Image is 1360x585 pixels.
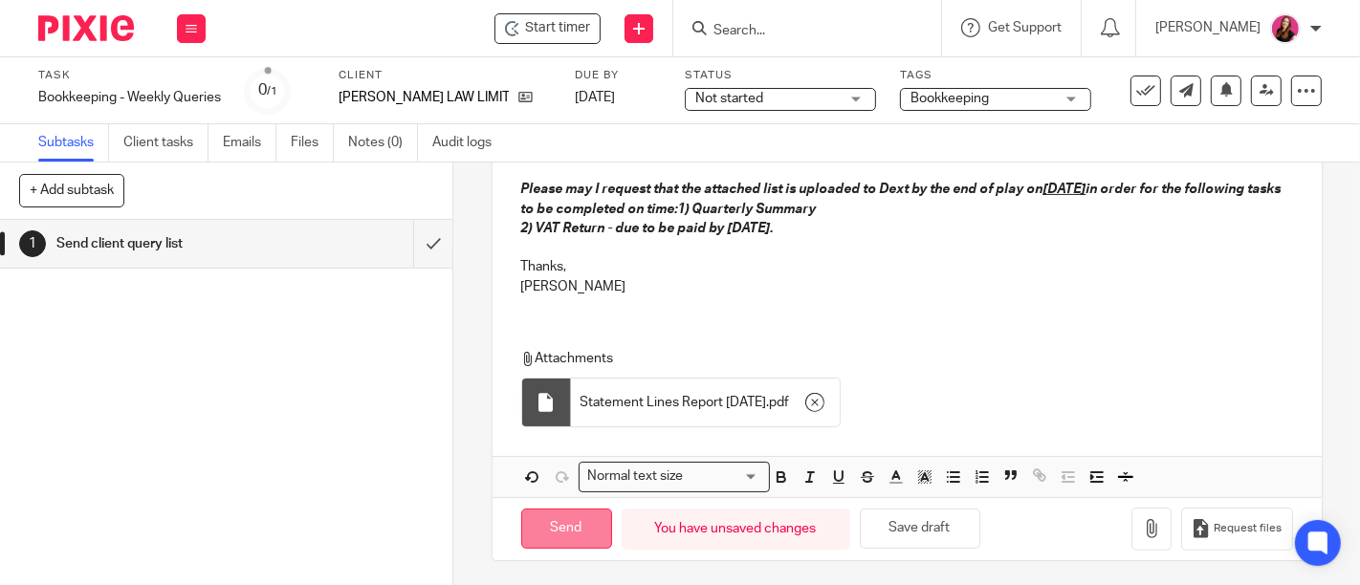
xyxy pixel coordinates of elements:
[339,88,509,107] p: [PERSON_NAME] LAW LIMITED
[685,68,876,83] label: Status
[712,23,884,40] input: Search
[579,462,770,491] div: Search for option
[56,229,282,258] h1: Send client query list
[1181,508,1292,551] button: Request files
[521,509,612,550] input: Send
[695,92,763,105] span: Not started
[988,21,1062,34] span: Get Support
[521,238,1293,277] p: Thanks,
[339,68,551,83] label: Client
[432,124,506,162] a: Audit logs
[223,124,276,162] a: Emails
[19,174,124,206] button: + Add subtask
[900,68,1091,83] label: Tags
[575,91,615,104] span: [DATE]
[1043,183,1086,196] u: [DATE]
[860,509,980,550] button: Save draft
[38,68,221,83] label: Task
[267,86,277,97] small: /1
[348,124,418,162] a: Notes (0)
[525,18,590,38] span: Start timer
[521,222,774,235] em: 2) VAT Return - due to be paid by [DATE].
[689,466,757,487] input: Search for option
[770,393,790,412] span: pdf
[521,277,1293,296] p: [PERSON_NAME]
[575,68,661,83] label: Due by
[1215,521,1283,536] span: Request files
[291,124,334,162] a: Files
[1155,18,1261,37] p: [PERSON_NAME]
[19,230,46,257] div: 1
[581,393,767,412] span: Statement Lines Report [DATE]
[38,15,134,41] img: Pixie
[38,124,109,162] a: Subtasks
[38,88,221,107] div: Bookkeeping - Weekly Queries
[521,183,1284,215] em: Please may I request that the attached list is uploaded to Dext by the end of play on in order fo...
[494,13,601,44] div: LUNA LAW LIMITED - Bookkeeping - Weekly Queries
[910,92,989,105] span: Bookkeeping
[583,466,688,487] span: Normal text size
[521,349,1282,368] p: Attachments
[1270,13,1301,44] img: 21.png
[571,379,840,426] div: .
[123,124,208,162] a: Client tasks
[622,509,850,550] div: You have unsaved changes
[258,79,277,101] div: 0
